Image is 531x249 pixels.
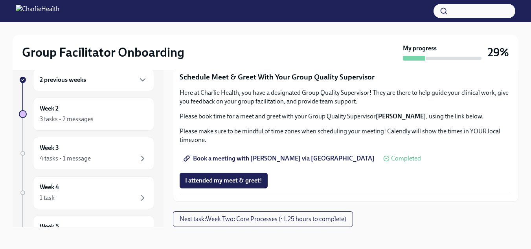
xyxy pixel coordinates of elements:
[19,216,154,249] a: Week 5
[180,151,380,166] a: Book a meeting with [PERSON_NAME] via [GEOGRAPHIC_DATA]
[180,89,512,106] p: Here at Charlie Health, you have a designated Group Quality Supervisor! They are there to help gu...
[19,137,154,170] a: Week 34 tasks • 1 message
[173,211,353,227] button: Next task:Week Two: Core Processes (~1.25 hours to complete)
[403,44,437,53] strong: My progress
[40,222,59,231] h6: Week 5
[22,44,184,60] h2: Group Facilitator Onboarding
[40,154,91,163] div: 4 tasks • 1 message
[40,104,59,113] h6: Week 2
[180,173,268,188] button: I attended my meet & greet!
[19,176,154,209] a: Week 41 task
[488,45,509,59] h3: 29%
[19,98,154,131] a: Week 23 tasks • 2 messages
[180,112,512,121] p: Please book time for a meet and greet with your Group Quality Supervisor , using the link below.
[185,177,262,184] span: I attended my meet & greet!
[40,115,94,124] div: 3 tasks • 2 messages
[180,72,512,82] p: Schedule Meet & Greet With Your Group Quality Supervisor
[376,113,426,120] strong: [PERSON_NAME]
[180,215,346,223] span: Next task : Week Two: Core Processes (~1.25 hours to complete)
[40,183,59,192] h6: Week 4
[33,68,154,91] div: 2 previous weeks
[16,5,59,17] img: CharlieHealth
[180,127,512,144] p: Please make sure to be mindful of time zones when scheduling your meeting! Calendly will show the...
[40,144,59,152] h6: Week 3
[391,155,421,162] span: Completed
[185,155,375,162] span: Book a meeting with [PERSON_NAME] via [GEOGRAPHIC_DATA]
[40,194,55,202] div: 1 task
[40,76,86,84] h6: 2 previous weeks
